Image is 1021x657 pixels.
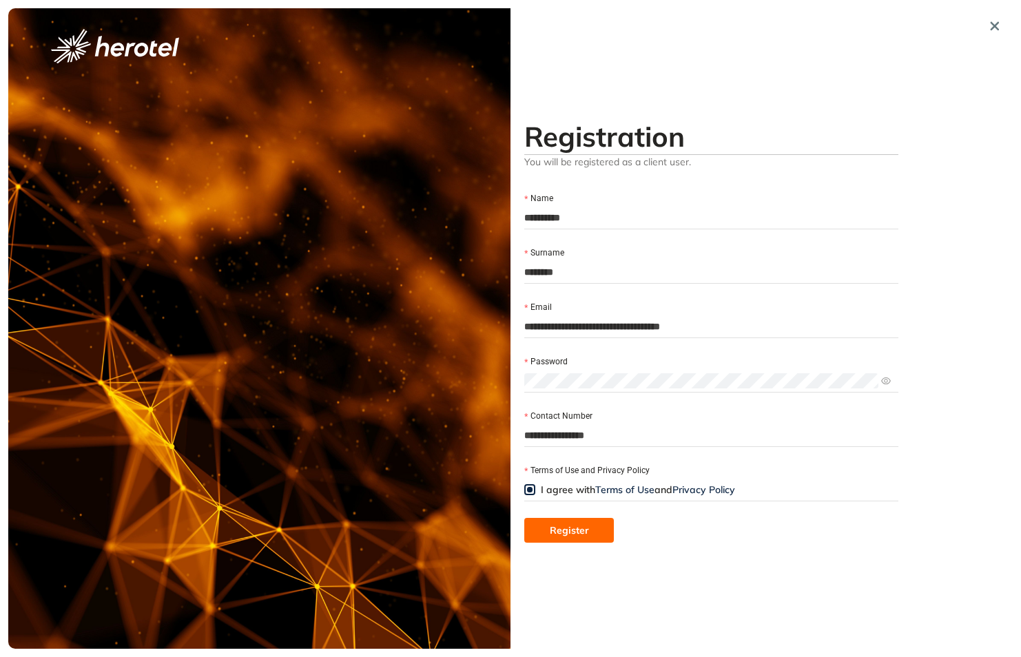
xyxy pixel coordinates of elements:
[524,410,592,423] label: Contact Number
[524,518,614,543] button: Register
[524,301,552,314] label: Email
[524,316,898,337] input: Email
[881,376,891,386] span: eye
[672,483,735,496] a: Privacy Policy
[524,464,650,477] label: Terms of Use and Privacy Policy
[524,155,898,168] span: You will be registered as a client user.
[541,483,735,496] span: I agree with and
[524,247,564,260] label: Surname
[550,523,589,538] span: Register
[524,207,898,228] input: Name
[524,120,898,153] h2: Registration
[51,29,179,63] img: logo
[524,373,878,388] input: Password
[595,483,654,496] a: Terms of Use
[524,425,898,446] input: Contact Number
[524,355,568,368] label: Password
[524,262,898,282] input: Surname
[29,29,201,63] button: logo
[8,8,510,649] img: cover image
[524,192,553,205] label: Name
